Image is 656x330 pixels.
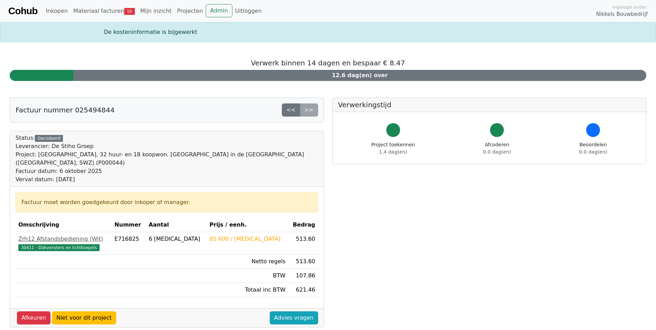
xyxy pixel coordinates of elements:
div: De kosteninformatie is bijgewerkt [100,28,556,36]
span: 1.4 dag(en) [379,149,407,155]
a: Cohub [8,3,37,19]
th: Prijs / eenh. [207,218,288,232]
div: Project toekennen [371,141,415,156]
td: 621.46 [288,283,318,297]
div: Verval datum: [DATE] [16,175,318,184]
div: Factuur moet worden goedgekeurd door inkoper of manager. [21,198,312,207]
h5: Verwerkingstijd [338,101,641,109]
a: Afkeuren [17,311,50,324]
td: Netto regels [207,255,288,269]
a: Advies vragen [270,311,318,324]
th: Aantal [146,218,207,232]
div: Factuur datum: 6 oktober 2025 [16,167,318,175]
div: 85.600 / [MEDICAL_DATA] [210,235,286,243]
td: E716825 [112,232,146,255]
a: Uitloggen [232,4,265,18]
div: Status: [16,134,318,184]
a: Niet voor dit project [52,311,116,324]
td: Totaal inc BTW [207,283,288,297]
td: 513.60 [288,232,318,255]
span: 10 [124,8,135,15]
div: Zrh12 Afstandsbediening (Wit) [18,235,109,243]
span: Nikkels Bouwbedrijf [596,10,648,18]
td: 513.60 [288,255,318,269]
h5: Verwerk binnen 14 dagen en bespaar € 8.47 [10,59,646,67]
div: Project: [GEOGRAPHIC_DATA], 32 huur- en 18 koopwon. [GEOGRAPHIC_DATA] in de [GEOGRAPHIC_DATA] ([G... [16,150,318,167]
div: 12.6 dag(en) over [73,70,646,81]
div: Afcoderen [483,141,511,156]
a: Mijn inzicht [138,4,175,18]
th: Nummer [112,218,146,232]
a: Materiaal facturen10 [71,4,138,18]
span: Ingelogd onder: [612,4,648,10]
span: 30411 - Dakvensters en lichtkoepels [18,244,100,251]
a: Admin [206,4,232,17]
span: 0.0 dag(en) [579,149,607,155]
th: Bedrag [288,218,318,232]
a: Inkopen [43,4,70,18]
th: Omschrijving [16,218,112,232]
div: 6 [MEDICAL_DATA] [149,235,204,243]
td: BTW [207,269,288,283]
a: Zrh12 Afstandsbediening (Wit)30411 - Dakvensters en lichtkoepels [18,235,109,251]
div: Beoordelen [579,141,607,156]
div: Leverancier: De Stiho Groep [16,142,318,150]
h5: Factuur nummer 025494844 [16,106,114,114]
div: Gecodeerd [35,135,63,142]
td: 107.86 [288,269,318,283]
span: 0.0 dag(en) [483,149,511,155]
a: << [282,103,300,117]
a: Projecten [174,4,206,18]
